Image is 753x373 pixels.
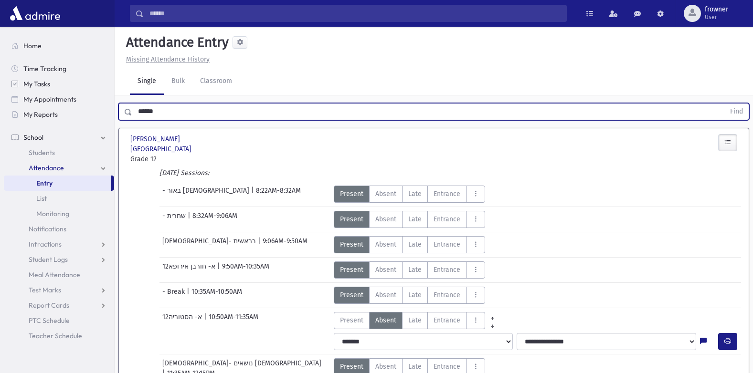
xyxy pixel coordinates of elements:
a: Test Marks [4,282,114,298]
span: Present [340,189,363,199]
span: Present [340,290,363,300]
span: Present [340,265,363,275]
a: Monitoring [4,206,114,221]
h5: Attendance Entry [122,34,229,51]
span: Attendance [29,164,64,172]
a: Infractions [4,237,114,252]
span: [DEMOGRAPHIC_DATA]- נושאים [DEMOGRAPHIC_DATA] [162,358,323,368]
a: All Prior [485,312,500,320]
a: Classroom [192,68,240,95]
a: My Appointments [4,92,114,107]
div: AttTypes [334,287,485,304]
span: Monitoring [36,209,69,218]
a: Meal Attendance [4,267,114,282]
span: School [23,133,43,142]
div: AttTypes [334,312,500,329]
span: Present [340,214,363,224]
span: - Break [162,287,187,304]
a: List [4,191,114,206]
span: 10:35AM-10:50AM [191,287,242,304]
div: AttTypes [334,186,485,203]
div: AttTypes [334,261,485,279]
a: PTC Schedule [4,313,114,328]
a: Report Cards [4,298,114,313]
span: 8:32AM-9:06AM [192,211,237,228]
span: Home [23,41,42,50]
a: Attendance [4,160,114,176]
span: 12א- הסטוריה [162,312,204,329]
span: 8:22AM-8:32AM [256,186,301,203]
span: Report Cards [29,301,69,310]
span: My Reports [23,110,58,119]
span: Teacher Schedule [29,332,82,340]
a: Bulk [164,68,192,95]
span: | [258,236,263,253]
a: Missing Attendance History [122,55,210,63]
img: AdmirePro [8,4,63,23]
i: [DATE] Sessions: [159,169,209,177]
button: Find [724,104,749,120]
span: Entrance [434,189,460,199]
span: Absent [375,265,396,275]
u: Missing Attendance History [126,55,210,63]
span: List [36,194,47,203]
span: Infractions [29,240,62,249]
span: User [705,13,728,21]
span: Absent [375,239,396,249]
span: Present [340,239,363,249]
a: Time Tracking [4,61,114,76]
span: My Tasks [23,80,50,88]
span: Entrance [434,265,460,275]
a: Students [4,145,114,160]
span: [DEMOGRAPHIC_DATA]- בראשית [162,236,258,253]
a: Single [130,68,164,95]
span: | [251,186,256,203]
span: Meal Attendance [29,270,80,279]
span: 9:50AM-10:35AM [222,261,269,279]
span: Late [408,189,422,199]
a: School [4,130,114,145]
span: Time Tracking [23,64,66,73]
span: Grade 12 [130,154,223,164]
span: Absent [375,290,396,300]
span: - שחרית [162,211,188,228]
a: All Later [485,320,500,327]
span: Late [408,290,422,300]
a: My Reports [4,107,114,122]
span: Present [340,362,363,372]
span: My Appointments [23,95,76,104]
input: Search [144,5,566,22]
span: | [188,211,192,228]
span: 12א- חורבן אירופא [162,261,217,279]
span: Students [29,148,55,157]
div: AttTypes [334,211,485,228]
a: Student Logs [4,252,114,267]
span: 10:50AM-11:35AM [209,312,258,329]
a: Teacher Schedule [4,328,114,343]
span: Entry [36,179,53,187]
span: Late [408,239,422,249]
span: | [187,287,191,304]
a: Entry [4,176,111,191]
span: Absent [375,362,396,372]
span: Entrance [434,315,460,325]
span: [PERSON_NAME][GEOGRAPHIC_DATA] [130,134,223,154]
span: Absent [375,189,396,199]
span: frowner [705,6,728,13]
span: Late [408,315,422,325]
span: Late [408,214,422,224]
span: PTC Schedule [29,316,70,325]
span: Absent [375,214,396,224]
span: Entrance [434,290,460,300]
span: Late [408,265,422,275]
span: Test Marks [29,286,61,294]
span: Present [340,315,363,325]
span: Entrance [434,239,460,249]
a: My Tasks [4,76,114,92]
a: Home [4,38,114,53]
span: | [204,312,209,329]
span: 9:06AM-9:50AM [263,236,308,253]
a: Notifications [4,221,114,237]
span: Student Logs [29,255,68,264]
span: | [217,261,222,279]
